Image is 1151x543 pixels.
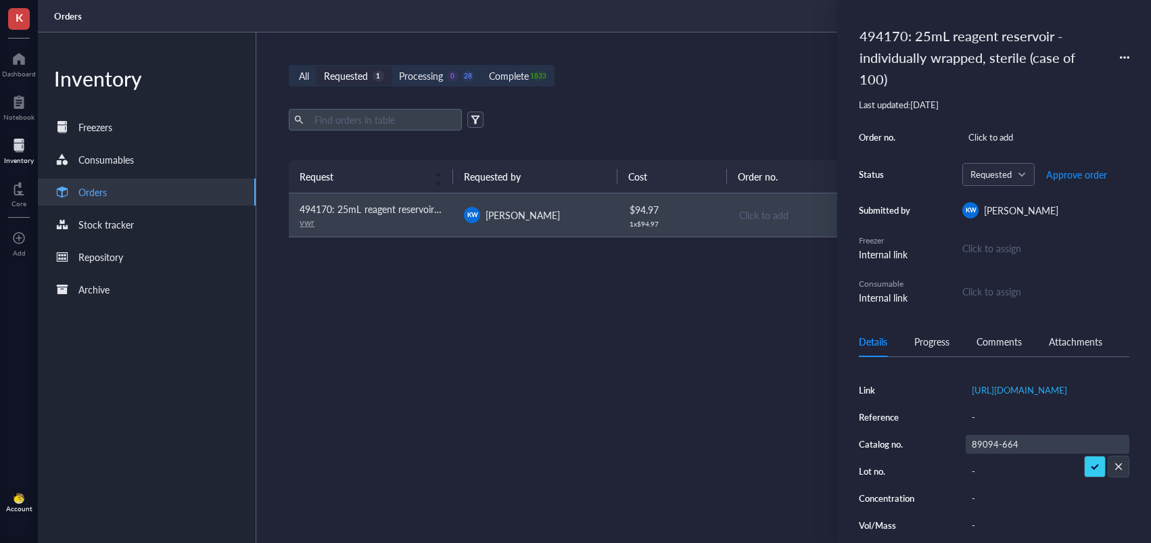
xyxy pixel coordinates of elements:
[630,220,716,228] div: 1 x $ 94.97
[11,199,26,208] div: Core
[78,185,107,199] div: Orders
[463,70,474,82] div: 28
[38,276,256,303] a: Archive
[4,156,34,164] div: Inventory
[324,68,368,83] div: Requested
[977,334,1022,349] div: Comments
[859,492,928,504] div: Concentration
[859,519,928,532] div: Vol/Mass
[972,383,1067,396] a: [URL][DOMAIN_NAME]
[3,113,34,121] div: Notebook
[486,208,560,222] span: [PERSON_NAME]
[914,334,949,349] div: Progress
[373,70,384,82] div: 1
[14,493,24,504] img: da48f3c6-a43e-4a2d-aade-5eac0d93827f.jpeg
[447,70,459,82] div: 0
[727,193,891,237] td: Click to add
[78,217,134,232] div: Stock tracker
[78,250,123,264] div: Repository
[859,168,913,181] div: Status
[38,243,256,270] a: Repository
[2,70,36,78] div: Dashboard
[13,249,26,257] div: Add
[38,146,256,173] a: Consumables
[78,120,112,135] div: Freezers
[399,68,443,83] div: Processing
[859,99,1129,111] div: Last updated: [DATE]
[859,384,928,396] div: Link
[289,65,554,87] div: segmented control
[966,489,1129,508] div: -
[962,284,1021,299] div: Click to assign
[1046,164,1108,185] button: Approve order
[859,334,887,349] div: Details
[970,168,1024,181] span: Requested
[289,160,453,193] th: Request
[859,131,913,143] div: Order no.
[1049,334,1102,349] div: Attachments
[966,516,1129,535] div: -
[727,160,891,193] th: Order no.
[630,202,716,217] div: $ 94.97
[300,202,614,216] span: 494170: 25mL reagent reservoir - individually wrapped, sterile (case of 100)
[299,68,309,83] div: All
[78,282,110,297] div: Archive
[4,135,34,164] a: Inventory
[16,9,23,26] span: K
[467,210,477,220] span: KW
[966,462,1129,481] div: -
[3,91,34,121] a: Notebook
[6,504,32,513] div: Account
[453,160,617,193] th: Requested by
[38,179,256,206] a: Orders
[859,247,913,262] div: Internal link
[300,169,426,184] span: Request
[617,160,727,193] th: Cost
[2,48,36,78] a: Dashboard
[965,206,976,215] span: KW
[962,241,1129,256] div: Click to assign
[859,438,928,450] div: Catalog no.
[859,290,913,305] div: Internal link
[984,204,1058,217] span: [PERSON_NAME]
[853,22,1112,93] div: 494170: 25mL reagent reservoir - individually wrapped, sterile (case of 100)
[966,408,1129,427] div: -
[859,411,928,423] div: Reference
[533,70,544,82] div: 1833
[309,110,456,130] input: Find orders in table
[859,204,913,216] div: Submitted by
[859,278,913,290] div: Consumable
[859,465,928,477] div: Lot no.
[38,114,256,141] a: Freezers
[859,235,913,247] div: Freezer
[1046,169,1107,180] span: Approve order
[739,208,880,222] div: Click to add
[489,68,529,83] div: Complete
[11,178,26,208] a: Core
[38,211,256,238] a: Stock tracker
[38,65,256,92] div: Inventory
[300,216,314,229] a: vwr
[54,10,85,22] a: Orders
[78,152,134,167] div: Consumables
[962,128,1129,147] div: Click to add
